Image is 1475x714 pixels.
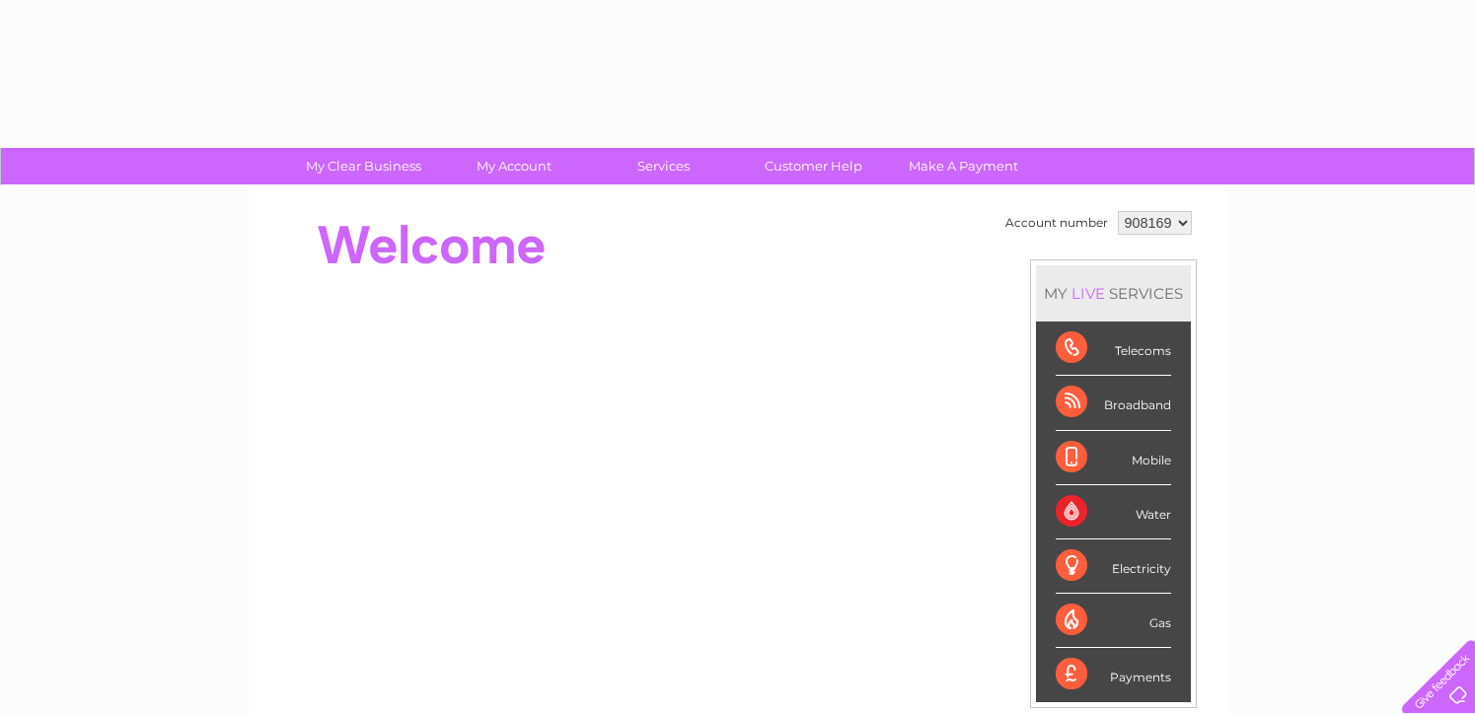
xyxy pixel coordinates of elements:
div: Water [1056,485,1171,539]
div: Electricity [1056,539,1171,594]
div: Payments [1056,648,1171,701]
div: MY SERVICES [1036,265,1191,321]
div: Broadband [1056,376,1171,430]
div: Gas [1056,594,1171,648]
td: Account number [1000,206,1113,240]
div: Mobile [1056,431,1171,485]
div: Telecoms [1056,321,1171,376]
a: Customer Help [732,148,895,184]
div: LIVE [1068,284,1109,303]
a: Make A Payment [882,148,1045,184]
a: Services [582,148,745,184]
a: My Account [432,148,595,184]
a: My Clear Business [282,148,445,184]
